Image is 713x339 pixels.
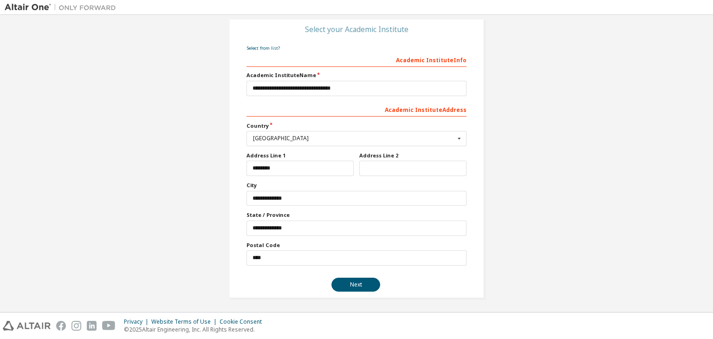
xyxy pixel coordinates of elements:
[359,152,467,159] label: Address Line 2
[71,321,81,331] img: instagram.svg
[253,136,455,141] div: [GEOGRAPHIC_DATA]
[246,102,467,117] div: Academic Institute Address
[87,321,97,331] img: linkedin.svg
[151,318,220,326] div: Website Terms of Use
[305,26,408,32] div: Select your Academic Institute
[246,122,467,130] label: Country
[246,52,467,67] div: Academic Institute Info
[246,152,354,159] label: Address Line 1
[246,182,467,189] label: City
[124,326,267,333] p: © 2025 Altair Engineering, Inc. All Rights Reserved.
[246,241,467,249] label: Postal Code
[124,318,151,326] div: Privacy
[246,211,467,219] label: State / Province
[3,321,51,331] img: altair_logo.svg
[220,318,267,326] div: Cookie Consent
[56,321,66,331] img: facebook.svg
[5,3,121,12] img: Altair One
[331,278,380,292] button: Next
[102,321,116,331] img: youtube.svg
[246,72,467,79] label: Academic Institute Name
[246,45,280,51] a: Select from list?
